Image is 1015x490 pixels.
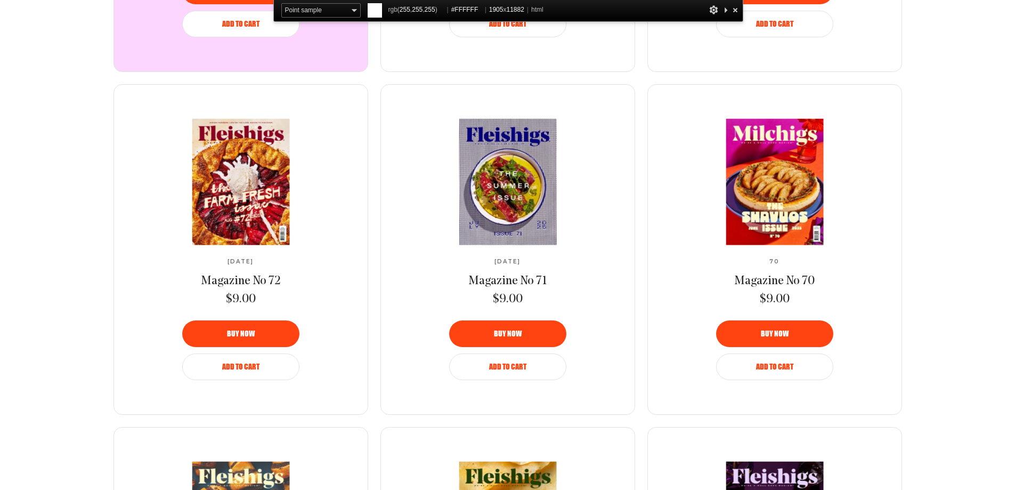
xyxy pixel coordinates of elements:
[527,6,529,13] span: |
[449,354,566,380] button: Add to Cart
[756,363,793,371] span: Add to Cart
[716,354,833,380] button: Add to Cart
[494,259,521,265] span: [DATE]
[447,6,449,13] span: |
[489,6,504,13] span: 1905
[228,259,254,265] span: [DATE]
[412,6,423,13] span: 255
[734,275,815,287] span: Magazine No 70
[449,11,566,37] button: Add to Cart
[468,275,547,287] span: Magazine No 71
[709,3,719,17] div: Options
[388,3,444,17] span: rgb( , , )
[721,3,730,17] div: Collapse This Panel
[493,292,523,308] span: $9.00
[468,274,547,290] a: Magazine No 71
[734,274,815,290] a: Magazine No 70
[485,6,486,13] span: |
[182,320,299,347] button: Buy now
[489,20,526,28] span: Add to Cart
[400,6,410,13] span: 255
[222,363,259,371] span: Add to Cart
[716,11,833,37] button: Add to Cart
[182,11,299,37] button: Add to Cart
[227,330,255,338] span: Buy now
[760,292,790,308] span: $9.00
[769,259,779,265] span: 70
[716,320,833,347] button: Buy now
[494,330,522,338] span: Buy now
[449,320,566,347] button: Buy now
[506,6,524,13] span: 11882
[489,3,524,17] span: x
[201,275,281,287] span: Magazine No 72
[531,3,543,17] span: html
[756,20,793,28] span: Add to Cart
[182,354,299,380] button: Add to Cart
[451,3,482,17] span: #FFFFFF
[761,330,789,338] span: Buy now
[222,20,259,28] span: Add to Cart
[489,363,526,371] span: Add to Cart
[201,274,281,290] a: Magazine No 72
[425,6,435,13] span: 255
[226,292,256,308] span: $9.00
[730,3,741,17] div: Close and Stop Picking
